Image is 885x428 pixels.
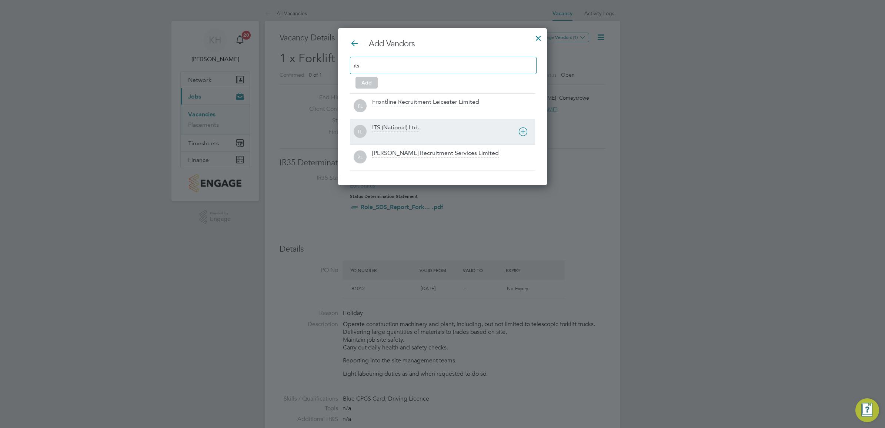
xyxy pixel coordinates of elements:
h3: Add Vendors [350,39,535,49]
button: Engage Resource Center [855,398,879,422]
button: Add [355,77,378,89]
div: [PERSON_NAME] Recruitment Services Limited [372,149,499,157]
span: FL [354,100,367,113]
span: IL [354,125,367,138]
div: Frontline Recruitment Leicester Limited [372,98,479,106]
div: ITS (National) Ltd. [372,124,419,132]
span: PL [354,151,367,164]
input: Search vendors... [354,60,400,70]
